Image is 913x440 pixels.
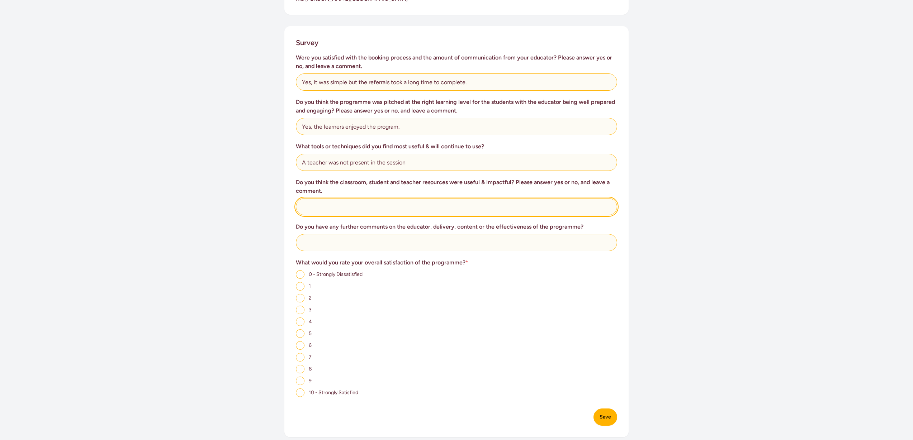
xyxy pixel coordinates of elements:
[309,319,312,325] span: 4
[296,282,304,291] input: 1
[296,223,617,231] h3: Do you have any further comments on the educator, delivery, content or the effectiveness of the p...
[296,329,304,338] input: 5
[296,258,617,267] h3: What would you rate your overall satisfaction of the programme?
[296,38,318,48] h2: Survey
[309,283,311,289] span: 1
[296,178,617,195] h3: Do you think the classroom, student and teacher resources were useful & impactful? Please answer ...
[296,365,304,373] input: 8
[309,330,312,336] span: 5
[296,341,304,350] input: 6
[309,366,312,372] span: 8
[309,271,363,277] span: 0 - Strongly Dissatisfied
[296,377,304,385] input: 9
[309,307,312,313] span: 3
[296,142,617,151] h3: What tools or techniques did you find most useful & will continue to use?
[296,98,617,115] h3: Do you think the programme was pitched at the right learning level for the students with the educ...
[296,270,304,279] input: 0 - Strongly Dissatisfied
[296,388,304,397] input: 10 - Strongly Satisfied
[296,294,304,302] input: 2
[309,389,358,396] span: 10 - Strongly Satisfied
[296,53,617,71] h3: Were you satisfied with the booking process and the amount of communication from your educator? P...
[309,378,312,384] span: 9
[296,317,304,326] input: 4
[309,354,312,360] span: 7
[309,342,312,348] span: 6
[296,306,304,314] input: 3
[296,353,304,362] input: 7
[309,295,312,301] span: 2
[593,408,617,426] button: Save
